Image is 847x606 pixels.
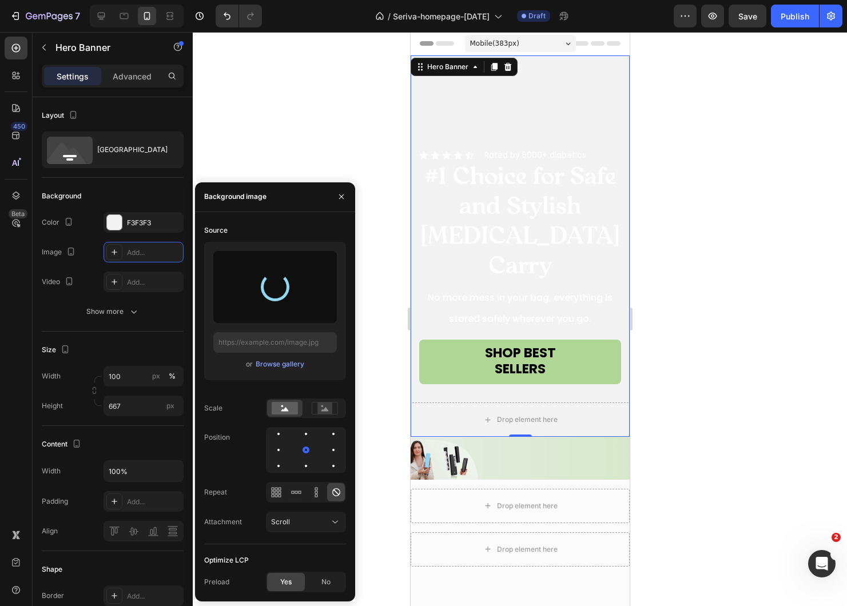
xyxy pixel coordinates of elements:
[256,359,304,369] div: Browse gallery
[166,401,174,410] span: px
[169,371,176,381] div: %
[42,591,64,601] div: Border
[204,555,249,565] div: Optimize LCP
[42,371,61,381] label: Width
[152,371,160,381] div: px
[42,526,58,536] div: Align
[42,191,81,201] div: Background
[9,209,27,218] div: Beta
[42,437,83,452] div: Content
[42,401,63,411] label: Height
[42,274,76,290] div: Video
[266,512,346,532] button: Scroll
[204,517,242,527] div: Attachment
[127,591,181,601] div: Add...
[42,342,72,358] div: Size
[204,432,230,442] div: Position
[42,564,62,575] div: Shape
[127,218,181,228] div: F3F3F3
[113,70,152,82] p: Advanced
[280,577,292,587] span: Yes
[388,10,391,22] span: /
[127,248,181,258] div: Add...
[42,466,61,476] div: Width
[11,122,27,131] div: 450
[781,10,809,22] div: Publish
[204,487,227,497] div: Repeat
[104,461,183,481] input: Auto
[42,496,68,507] div: Padding
[204,577,229,587] div: Preload
[97,137,167,163] div: [GEOGRAPHIC_DATA]
[738,11,757,21] span: Save
[771,5,819,27] button: Publish
[104,396,184,416] input: px
[86,306,140,317] div: Show more
[5,5,85,27] button: 7
[216,5,262,27] div: Undo/Redo
[213,332,337,353] input: https://example.com/image.jpg
[42,108,80,123] div: Layout
[832,533,841,542] span: 2
[75,9,80,23] p: 7
[321,577,331,587] span: No
[127,497,181,507] div: Add...
[255,358,305,370] button: Browse gallery
[204,225,228,236] div: Source
[165,369,179,383] button: px
[271,517,290,526] span: Scroll
[42,301,184,322] button: Show more
[42,215,75,230] div: Color
[411,32,630,606] iframe: Design area
[808,550,836,577] iframe: Intercom live chat
[729,5,766,27] button: Save
[55,41,153,54] p: Hero Banner
[57,70,89,82] p: Settings
[204,192,267,202] div: Background image
[246,357,253,371] span: or
[528,11,546,21] span: Draft
[149,369,163,383] button: %
[104,366,184,386] input: px%
[204,403,222,413] div: Scale
[393,10,490,22] span: Seriva-homepage-[DATE]
[127,277,181,288] div: Add...
[42,245,78,260] div: Image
